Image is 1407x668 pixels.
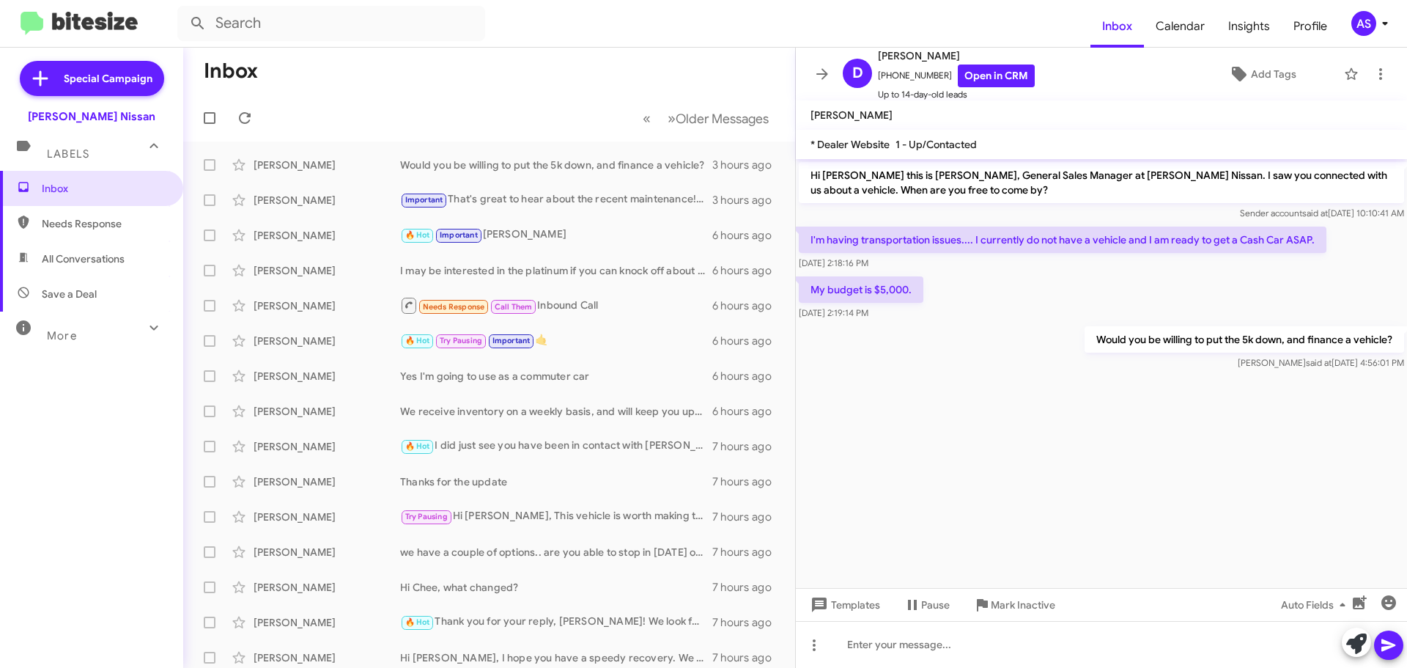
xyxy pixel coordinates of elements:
[1251,61,1296,87] span: Add Tags
[712,510,783,524] div: 7 hours ago
[254,404,400,419] div: [PERSON_NAME]
[47,329,77,342] span: More
[400,508,712,525] div: Hi [PERSON_NAME], This vehicle is worth making the drive! Would this weekend work for you to stop...
[808,592,880,618] span: Templates
[659,103,778,133] button: Next
[1281,592,1351,618] span: Auto Fields
[921,592,950,618] span: Pause
[42,181,166,196] span: Inbox
[712,193,783,208] div: 3 hours ago
[712,263,783,278] div: 6 hours ago
[254,369,400,383] div: [PERSON_NAME]
[440,336,482,345] span: Try Pausing
[400,474,712,489] div: Thanks for the update
[712,298,783,313] div: 6 hours ago
[1085,326,1404,353] p: Would you be willing to put the 5k down, and finance a vehicle?
[28,109,155,124] div: [PERSON_NAME] Nissan
[400,158,712,172] div: Would you be willing to put the 5k down, and finance a vehicle?
[712,158,783,172] div: 3 hours ago
[1186,61,1337,87] button: Add Tags
[799,227,1326,253] p: I'm having transportation issues.... I currently do not have a vehicle and I am ready to get a Ca...
[254,158,400,172] div: [PERSON_NAME]
[400,369,712,383] div: Yes I'm going to use as a commuter car
[895,138,977,151] span: 1 - Up/Contacted
[892,592,961,618] button: Pause
[810,138,890,151] span: * Dealer Website
[177,6,485,41] input: Search
[405,617,430,627] span: 🔥 Hot
[799,307,868,318] span: [DATE] 2:19:14 PM
[1240,208,1404,219] span: Sender account [DATE] 10:10:41 AM
[405,441,430,451] span: 🔥 Hot
[676,111,769,127] span: Older Messages
[712,404,783,419] div: 6 hours ago
[42,252,125,266] span: All Conversations
[712,615,783,630] div: 7 hours ago
[643,109,651,128] span: «
[400,296,712,315] div: Inbound Call
[400,650,712,665] div: Hi [PERSON_NAME], I hope you have a speedy recovery. We will be ready to assist you whenever you ...
[400,404,712,419] div: We receive inventory on a weekly basis, and will keep you updated with what we receive!
[254,439,400,454] div: [PERSON_NAME]
[1090,5,1144,48] a: Inbox
[712,580,783,595] div: 7 hours ago
[712,228,783,243] div: 6 hours ago
[878,47,1035,65] span: [PERSON_NAME]
[712,474,783,489] div: 7 hours ago
[42,216,166,231] span: Needs Response
[254,474,400,489] div: [PERSON_NAME]
[400,580,712,595] div: Hi Chee, what changed?
[668,109,676,128] span: »
[1269,592,1363,618] button: Auto Fields
[712,439,783,454] div: 7 hours ago
[878,87,1035,102] span: Up to 14-day-old leads
[1216,5,1282,48] a: Insights
[254,193,400,208] div: [PERSON_NAME]
[712,545,783,559] div: 7 hours ago
[492,336,531,345] span: Important
[47,147,89,161] span: Labels
[254,298,400,313] div: [PERSON_NAME]
[204,59,258,83] h1: Inbox
[405,195,443,205] span: Important
[440,230,478,240] span: Important
[810,109,893,122] span: [PERSON_NAME]
[878,65,1035,87] span: [PHONE_NUMBER]
[712,369,783,383] div: 6 hours ago
[254,334,400,348] div: [PERSON_NAME]
[423,302,485,312] span: Needs Response
[254,650,400,665] div: [PERSON_NAME]
[852,62,863,85] span: D
[400,438,712,455] div: I did just see you have been in contact with [PERSON_NAME] as well ! thanks for the update
[405,512,448,521] span: Try Pausing
[20,61,164,96] a: Special Campaign
[64,71,152,86] span: Special Campaign
[254,580,400,595] div: [PERSON_NAME]
[1238,357,1404,368] span: [PERSON_NAME] [DATE] 4:56:01 PM
[712,650,783,665] div: 7 hours ago
[254,228,400,243] div: [PERSON_NAME]
[958,65,1035,87] a: Open in CRM
[400,263,712,278] div: I may be interested in the platinum if you can knock off about $6k and it has an extended warranty
[991,592,1055,618] span: Mark Inactive
[405,336,430,345] span: 🔥 Hot
[961,592,1067,618] button: Mark Inactive
[799,257,868,268] span: [DATE] 2:18:16 PM
[495,302,533,312] span: Call Them
[254,545,400,559] div: [PERSON_NAME]
[1339,11,1391,36] button: AS
[1306,357,1332,368] span: said at
[254,615,400,630] div: [PERSON_NAME]
[405,230,430,240] span: 🔥 Hot
[1282,5,1339,48] a: Profile
[400,227,712,243] div: [PERSON_NAME]
[635,103,778,133] nav: Page navigation example
[254,510,400,524] div: [PERSON_NAME]
[712,334,783,348] div: 6 hours ago
[400,332,712,349] div: 🤙
[400,191,712,208] div: That's great to hear about the recent maintenance! It sounds like the vehicle is in good shape. W...
[1144,5,1216,48] a: Calendar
